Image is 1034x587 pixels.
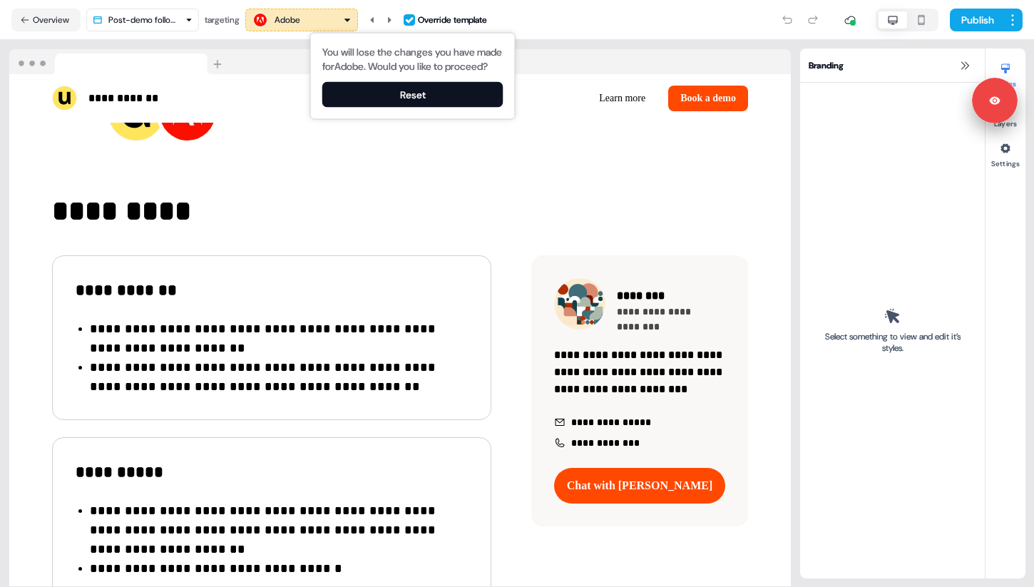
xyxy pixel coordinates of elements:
[668,86,748,111] button: Book a demo
[554,417,565,428] img: Icon
[986,137,1025,168] button: Settings
[9,49,228,75] img: Browser topbar
[322,45,503,73] div: You will lose the changes you have made for Adobe . Would you like to proceed?
[820,331,965,354] div: Select something to view and edit it’s styles.
[245,9,358,31] button: Adobe
[588,86,657,111] button: Learn more
[275,13,300,27] div: Adobe
[11,9,81,31] button: Overview
[986,57,1025,88] button: Styles
[554,437,565,449] img: Icon
[418,13,487,27] div: Override template
[406,86,748,111] div: Learn moreBook a demo
[205,13,240,27] div: targeting
[554,278,605,330] img: Contact photo
[554,468,725,504] button: Chat with [PERSON_NAME]
[108,13,180,27] div: Post-demo follow-up
[800,49,985,83] div: Branding
[322,82,503,108] button: Reset
[950,9,1003,31] button: Publish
